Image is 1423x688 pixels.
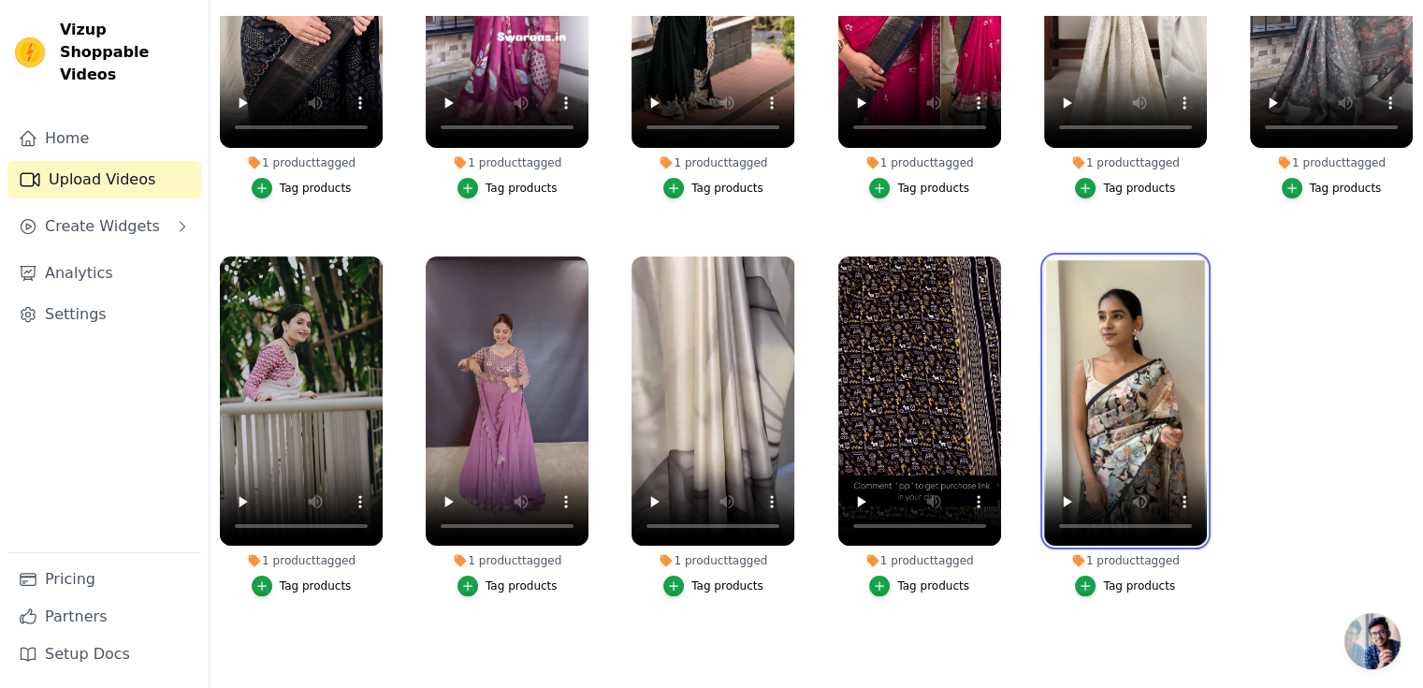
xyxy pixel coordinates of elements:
[838,155,1001,170] div: 1 product tagged
[7,120,201,157] a: Home
[457,576,558,596] button: Tag products
[838,553,1001,568] div: 1 product tagged
[1075,576,1175,596] button: Tag products
[691,181,763,196] div: Tag products
[1103,181,1175,196] div: Tag products
[220,553,383,568] div: 1 product tagged
[220,155,383,170] div: 1 product tagged
[1075,178,1175,198] button: Tag products
[280,181,352,196] div: Tag products
[897,578,969,593] div: Tag products
[1310,181,1382,196] div: Tag products
[426,553,588,568] div: 1 product tagged
[897,181,969,196] div: Tag products
[7,255,201,292] a: Analytics
[7,636,201,673] a: Setup Docs
[252,576,352,596] button: Tag products
[632,155,794,170] div: 1 product tagged
[1044,553,1207,568] div: 1 product tagged
[7,598,201,636] a: Partners
[691,578,763,593] div: Tag products
[1044,155,1207,170] div: 1 product tagged
[426,155,588,170] div: 1 product tagged
[869,576,969,596] button: Tag products
[280,578,352,593] div: Tag products
[486,578,558,593] div: Tag products
[1344,613,1401,669] a: Open chat
[869,178,969,198] button: Tag products
[632,553,794,568] div: 1 product tagged
[457,178,558,198] button: Tag products
[252,178,352,198] button: Tag products
[1250,155,1413,170] div: 1 product tagged
[1282,178,1382,198] button: Tag products
[7,561,201,598] a: Pricing
[7,161,201,198] a: Upload Videos
[15,37,45,67] img: Vizup
[663,576,763,596] button: Tag products
[1103,578,1175,593] div: Tag products
[7,208,201,245] button: Create Widgets
[7,296,201,333] a: Settings
[45,215,160,238] span: Create Widgets
[663,178,763,198] button: Tag products
[486,181,558,196] div: Tag products
[60,19,194,86] span: Vizup Shoppable Videos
